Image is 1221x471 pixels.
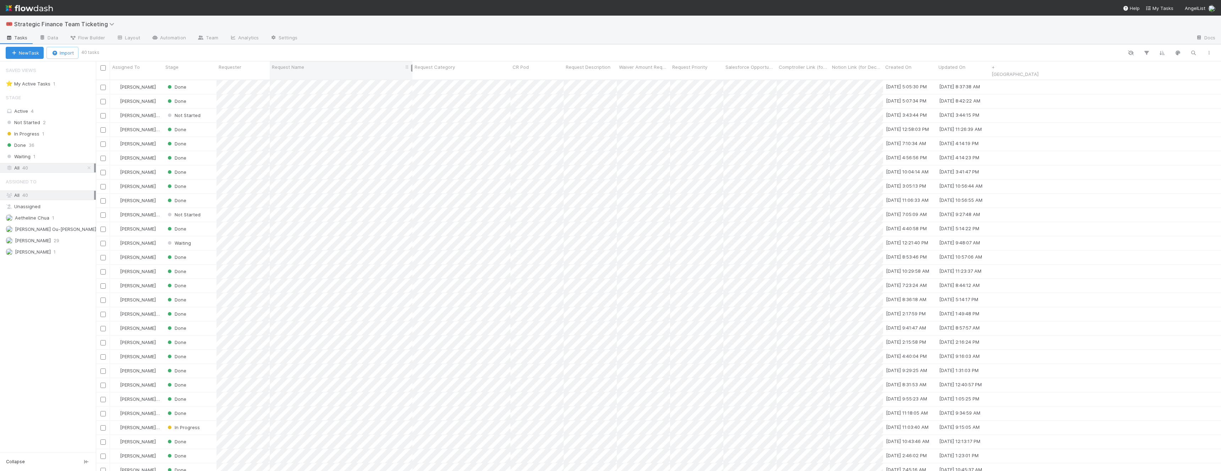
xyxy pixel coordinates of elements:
span: 40 [22,192,28,198]
a: Team [192,33,224,44]
span: My Tasks [1145,5,1173,11]
input: Toggle Row Selected [100,454,106,459]
span: [PERSON_NAME] [120,439,156,444]
img: avatar_aa4fbed5-f21b-48f3-8bdd-57047a9d59de.png [113,141,119,146]
img: avatar_aa4fbed5-f21b-48f3-8bdd-57047a9d59de.png [113,283,119,288]
input: Toggle Row Selected [100,354,106,360]
span: [PERSON_NAME] Ou-[PERSON_NAME] [120,396,201,402]
img: avatar_aa4fbed5-f21b-48f3-8bdd-57047a9d59de.png [113,98,119,104]
img: avatar_aa4fbed5-f21b-48f3-8bdd-57047a9d59de.png [113,169,119,175]
img: avatar_aa4fbed5-f21b-48f3-8bdd-57047a9d59de.png [113,439,119,444]
div: In Progress [166,424,200,431]
span: [PERSON_NAME] [120,354,156,359]
input: Toggle Row Selected [100,369,106,374]
div: [DATE] 9:27:48 AM [939,211,980,218]
a: Docs [1190,33,1221,44]
div: Not Started [166,211,201,218]
span: [PERSON_NAME] [120,240,156,246]
div: [DATE] 3:05:13 PM [886,182,926,189]
div: [DATE] 12:13:17 PM [939,438,980,445]
span: [PERSON_NAME] Ou-[PERSON_NAME] [120,311,201,317]
div: Done [166,325,186,332]
span: Saved Views [6,63,36,77]
div: Done [166,225,186,232]
span: In Progress [166,425,200,430]
span: 1 [42,129,44,138]
span: 2 [43,118,46,127]
span: [PERSON_NAME] [120,268,156,274]
span: Request Priority [672,63,707,71]
span: Done [166,325,186,331]
a: + [GEOGRAPHIC_DATA] [992,64,1039,77]
div: [DATE] 7:10:34 AM [886,140,926,147]
span: Done [166,382,186,388]
div: [PERSON_NAME] [113,268,156,275]
input: Toggle Row Selected [100,113,106,118]
div: [DATE] 8:31:53 AM [886,381,926,388]
input: Toggle Row Selected [100,326,106,331]
div: [DATE] 4:14:19 PM [939,140,979,147]
span: AngelList [1185,5,1205,11]
input: Toggle Row Selected [100,298,106,303]
div: [DATE] 8:53:46 PM [886,253,927,260]
span: Done [166,396,186,402]
img: avatar_0645ba0f-c375-49d5-b2e7-231debf65fc8.png [113,425,119,430]
div: Done [166,197,186,204]
input: Toggle Row Selected [100,241,106,246]
span: [PERSON_NAME] [120,141,156,146]
div: [DATE] 12:40:57 PM [939,381,982,388]
div: [PERSON_NAME] [113,339,156,346]
div: Done [166,140,186,147]
span: Done [166,410,186,416]
span: 4 [31,108,34,114]
span: Updated On [938,63,965,71]
div: [DATE] 9:55:23 AM [886,395,927,402]
div: [PERSON_NAME] [113,353,156,360]
div: Active [6,107,94,116]
div: Done [166,98,186,105]
span: [PERSON_NAME] [120,155,156,161]
small: 40 tasks [81,49,99,56]
img: logo-inverted-e16ddd16eac7371096b0.svg [6,2,53,14]
span: Requester [219,63,241,71]
div: [DATE] 9:15:05 AM [939,423,980,431]
input: Toggle Row Selected [100,269,106,275]
div: [PERSON_NAME] [113,452,156,459]
span: Done [166,439,186,444]
span: Request Category [415,63,455,71]
span: Done [6,141,26,150]
button: NewTask [6,47,44,59]
a: Layout [111,33,146,44]
div: [PERSON_NAME] [113,183,156,190]
div: Done [166,296,186,303]
div: [PERSON_NAME] Ou-[PERSON_NAME] [113,211,160,218]
span: Done [166,98,186,104]
span: Request Description [566,63,610,71]
div: [PERSON_NAME] Ou-[PERSON_NAME] [113,310,160,317]
div: [DATE] 3:43:44 PM [886,111,927,118]
div: [DATE] 5:14:17 PM [939,296,978,303]
div: [DATE] 10:04:14 AM [886,168,929,175]
span: Strategic Finance Team Ticketing [14,21,118,28]
span: Comptroller Link (for Fee Waivers) [779,63,828,71]
span: 1 [54,248,56,256]
div: Done [166,452,186,459]
input: Toggle Row Selected [100,142,106,147]
span: [PERSON_NAME] Ou-[PERSON_NAME] [120,410,201,416]
div: [DATE] 5:07:34 PM [886,97,926,104]
div: [DATE] 12:21:40 PM [886,239,928,246]
span: Done [166,84,186,90]
span: [PERSON_NAME] [120,325,156,331]
div: [DATE] 12:58:03 PM [886,126,929,133]
div: All [6,164,94,172]
div: [DATE] 9:29:25 AM [886,367,927,374]
button: Import [46,47,78,59]
img: avatar_aa4fbed5-f21b-48f3-8bdd-57047a9d59de.png [1208,5,1215,12]
span: Created On [885,63,911,71]
span: [PERSON_NAME] [120,368,156,373]
div: [DATE] 10:56:44 AM [939,182,982,189]
div: [DATE] 2:16:24 PM [939,338,979,345]
span: Done [166,311,186,317]
span: Done [166,169,186,175]
div: Waiting [166,239,191,246]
